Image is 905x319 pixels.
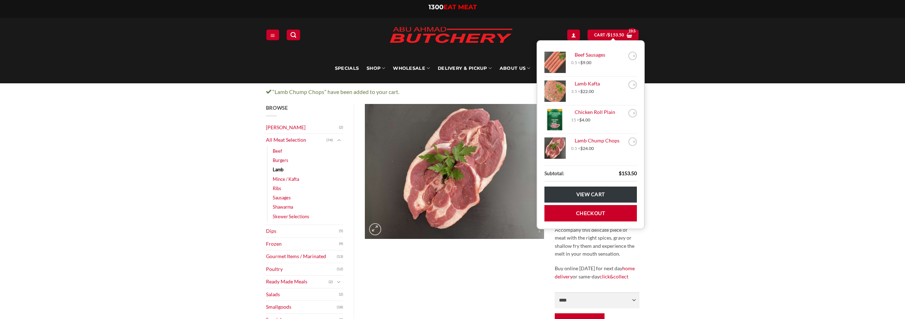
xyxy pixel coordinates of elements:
span: $ [580,89,583,94]
a: About Us [500,53,530,83]
span: Browse [266,105,288,111]
a: Chicken Roll Plain [571,109,626,115]
a: [PERSON_NAME] [266,121,339,134]
span: 1300 [428,3,443,11]
a: Lamb Kafta [571,80,626,87]
span: 0.5 × [571,146,594,151]
span: (74) [326,135,333,146]
a: Frozen [266,238,339,250]
span: (5) [339,226,343,236]
a: Lamb [273,165,283,174]
a: Beef Sausages [571,52,626,58]
span: (18) [337,302,343,313]
a: Zoom [369,223,381,235]
a: Search [287,30,300,40]
a: Smallgoods [266,301,337,313]
a: Wholesale [393,53,430,83]
a: Ribs [273,184,281,193]
a: Gourmet Items / Marinated [266,250,337,263]
a: Lamb Chump Chops [571,137,626,144]
span: $ [608,32,610,38]
a: Menu [266,30,279,40]
a: Mince / Kafta [273,174,299,184]
bdi: 153.50 [619,170,637,176]
a: SHOP [367,53,385,83]
a: click&collect [600,273,628,279]
span: (2) [339,289,343,300]
span: $ [580,60,583,65]
a: Remove Lamb Kafta from cart [628,80,637,89]
a: Burgers [273,156,288,165]
span: (12) [337,264,343,274]
span: $ [619,170,622,176]
a: All Meat Selection [266,134,327,146]
span: (9) [339,239,343,249]
img: Abu Ahmad Butchery [383,22,518,49]
a: Skewer Selections [273,212,309,221]
a: Checkout [544,205,637,221]
a: Poultry [266,263,337,276]
span: EAT MEAT [443,3,477,11]
p: Buy online [DATE] for next day or same-day [555,265,639,281]
span: 3.5 × [571,89,594,94]
a: Remove Lamb Chump Chops from cart [628,137,637,146]
span: $ [579,117,582,122]
a: Sausages [273,193,291,202]
a: Ready Made Meals [266,276,329,288]
bdi: 22.00 [580,89,594,94]
a: Salads [266,288,339,301]
a: Remove Chicken Roll Plain from cart [628,109,637,117]
bdi: 9.00 [580,60,591,65]
a: Dips [266,225,339,237]
button: Toggle [335,136,343,144]
span: (13) [337,251,343,262]
span: 15 × [571,117,590,123]
div: “Lamb Chump Chops” have been added to your cart. [261,88,645,96]
strong: Subtotal: [544,169,564,178]
a: home delivery [555,265,635,279]
span: (2) [329,277,333,287]
p: Accompany this delicate piece of meat with the right spices, gravy or shallow fry them and experi... [555,226,639,258]
a: Remove Beef Sausages from cart [628,52,637,60]
bdi: 153.50 [608,32,624,37]
a: Login [567,30,580,40]
a: Specials [335,53,359,83]
bdi: 24.00 [580,146,594,151]
button: Toggle [335,278,343,286]
a: Beef [273,146,282,156]
a: 1300EAT MEAT [428,3,477,11]
a: View cart [544,187,637,203]
a: Shawarma [273,202,293,211]
img: Lamb Chump Chops [365,104,544,239]
span: 0.5 × [571,60,591,66]
span: Cart / [594,32,624,38]
bdi: 4.00 [579,117,590,122]
a: View cart [587,30,639,40]
a: Delivery & Pickup [438,53,492,83]
span: $ [580,146,583,151]
span: (2) [339,122,343,133]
